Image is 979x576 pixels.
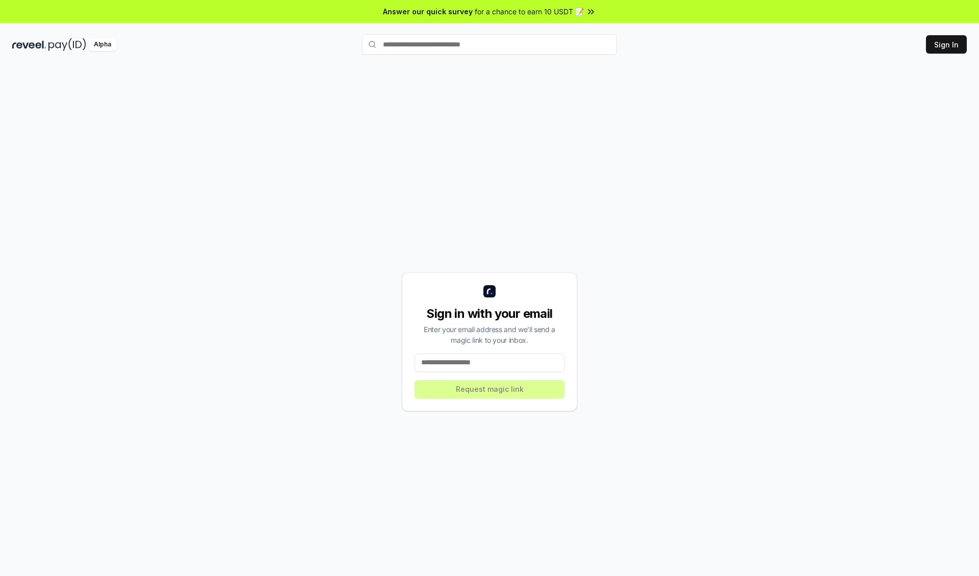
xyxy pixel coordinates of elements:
span: Answer our quick survey [383,6,473,17]
img: pay_id [48,38,86,51]
img: reveel_dark [12,38,46,51]
div: Enter your email address and we’ll send a magic link to your inbox. [415,324,564,345]
button: Sign In [926,35,967,54]
img: logo_small [483,285,496,297]
div: Sign in with your email [415,306,564,322]
div: Alpha [88,38,117,51]
span: for a chance to earn 10 USDT 📝 [475,6,584,17]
